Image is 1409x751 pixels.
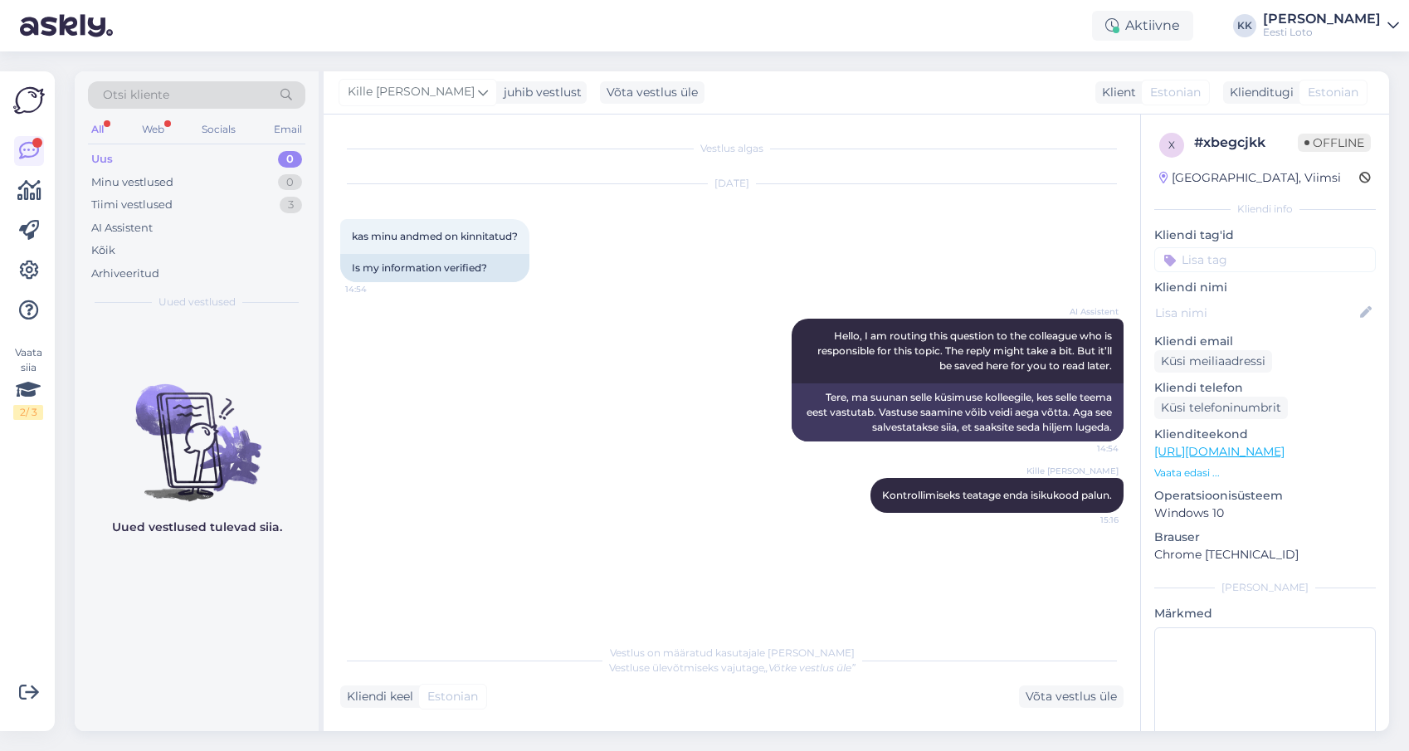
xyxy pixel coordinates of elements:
[1154,487,1376,505] p: Operatsioonisüsteem
[91,197,173,213] div: Tiimi vestlused
[600,81,704,104] div: Võta vestlus üle
[340,688,413,705] div: Kliendi keel
[427,688,478,705] span: Estonian
[1168,139,1175,151] span: x
[1223,84,1294,101] div: Klienditugi
[1154,247,1376,272] input: Lisa tag
[158,295,236,310] span: Uued vestlused
[1159,169,1341,187] div: [GEOGRAPHIC_DATA], Viimsi
[1154,529,1376,546] p: Brauser
[1154,505,1376,522] p: Windows 10
[817,329,1114,372] span: Hello, I am routing this question to the colleague who is responsible for this topic. The reply m...
[1194,133,1298,153] div: # xbegcjkk
[340,254,529,282] div: Is my information verified?
[91,242,115,259] div: Kõik
[1298,134,1371,152] span: Offline
[198,119,239,140] div: Socials
[1056,305,1119,318] span: AI Assistent
[609,661,856,674] span: Vestluse ülevõtmiseks vajutage
[1308,84,1358,101] span: Estonian
[764,661,856,674] i: „Võtke vestlus üle”
[345,283,407,295] span: 14:54
[278,151,302,168] div: 0
[1056,514,1119,526] span: 15:16
[1154,605,1376,622] p: Märkmed
[1154,546,1376,563] p: Chrome [TECHNICAL_ID]
[1154,580,1376,595] div: [PERSON_NAME]
[13,85,45,116] img: Askly Logo
[13,405,43,420] div: 2 / 3
[1154,444,1285,459] a: [URL][DOMAIN_NAME]
[280,197,302,213] div: 3
[1154,279,1376,296] p: Kliendi nimi
[112,519,282,536] p: Uued vestlused tulevad siia.
[348,83,475,101] span: Kille [PERSON_NAME]
[1155,304,1357,322] input: Lisa nimi
[1154,227,1376,244] p: Kliendi tag'id
[497,84,582,101] div: juhib vestlust
[1154,333,1376,350] p: Kliendi email
[1154,466,1376,480] p: Vaata edasi ...
[1263,12,1399,39] a: [PERSON_NAME]Eesti Loto
[1026,465,1119,477] span: Kille [PERSON_NAME]
[88,119,107,140] div: All
[91,266,159,282] div: Arhiveeritud
[271,119,305,140] div: Email
[1154,379,1376,397] p: Kliendi telefon
[13,345,43,420] div: Vaata siia
[792,383,1124,441] div: Tere, ma suunan selle küsimuse kolleegile, kes selle teema eest vastutab. Vastuse saamine võib ve...
[1019,685,1124,708] div: Võta vestlus üle
[1154,350,1272,373] div: Küsi meiliaadressi
[1150,84,1201,101] span: Estonian
[91,174,173,191] div: Minu vestlused
[139,119,168,140] div: Web
[1154,202,1376,217] div: Kliendi info
[91,151,113,168] div: Uus
[340,176,1124,191] div: [DATE]
[610,646,855,659] span: Vestlus on määratud kasutajale [PERSON_NAME]
[352,230,518,242] span: kas minu andmed on kinnitatud?
[882,489,1112,501] span: Kontrollimiseks teatage enda isikukood palun.
[1092,11,1193,41] div: Aktiivne
[1263,12,1381,26] div: [PERSON_NAME]
[1233,14,1256,37] div: KK
[278,174,302,191] div: 0
[91,220,153,237] div: AI Assistent
[1154,426,1376,443] p: Klienditeekond
[1056,442,1119,455] span: 14:54
[340,141,1124,156] div: Vestlus algas
[103,86,169,104] span: Otsi kliente
[1263,26,1381,39] div: Eesti Loto
[1095,84,1136,101] div: Klient
[1154,397,1288,419] div: Küsi telefoninumbrit
[75,354,319,504] img: No chats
